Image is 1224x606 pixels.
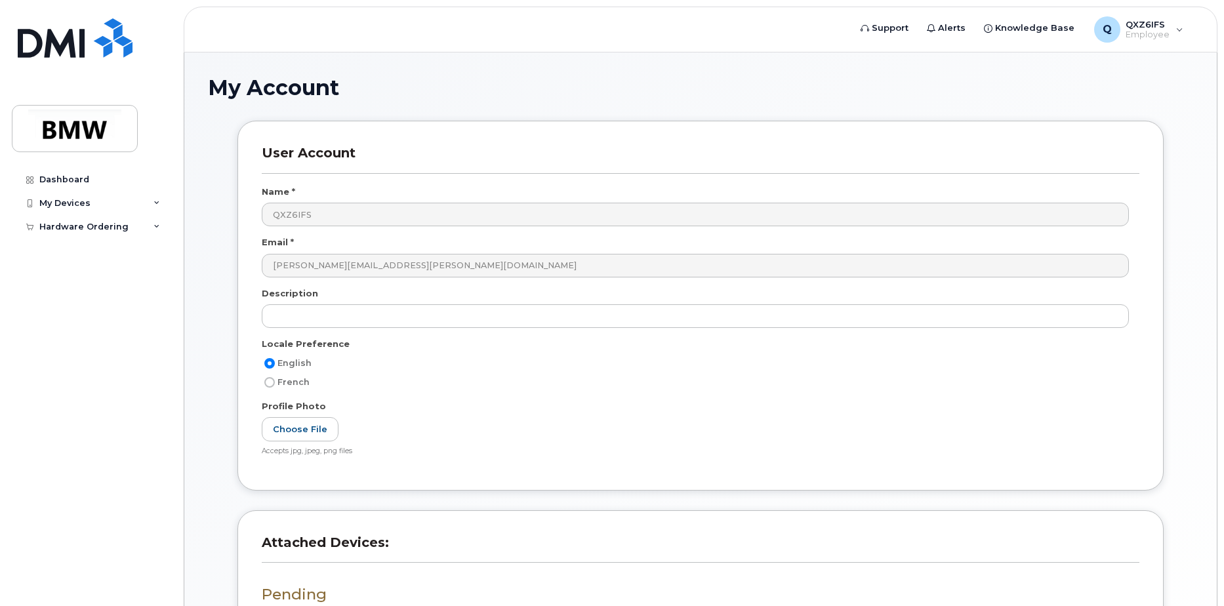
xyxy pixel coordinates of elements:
[262,535,1139,563] h3: Attached Devices:
[262,400,326,413] label: Profile Photo
[277,358,312,368] span: English
[262,417,338,441] label: Choose File
[277,377,310,387] span: French
[264,358,275,369] input: English
[262,145,1139,173] h3: User Account
[262,586,1139,603] h3: Pending
[264,377,275,388] input: French
[262,186,295,198] label: Name *
[1167,549,1214,596] iframe: Messenger Launcher
[262,338,350,350] label: Locale Preference
[208,76,1193,99] h1: My Account
[262,447,1129,456] div: Accepts jpg, jpeg, png files
[262,287,318,300] label: Description
[262,236,294,249] label: Email *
